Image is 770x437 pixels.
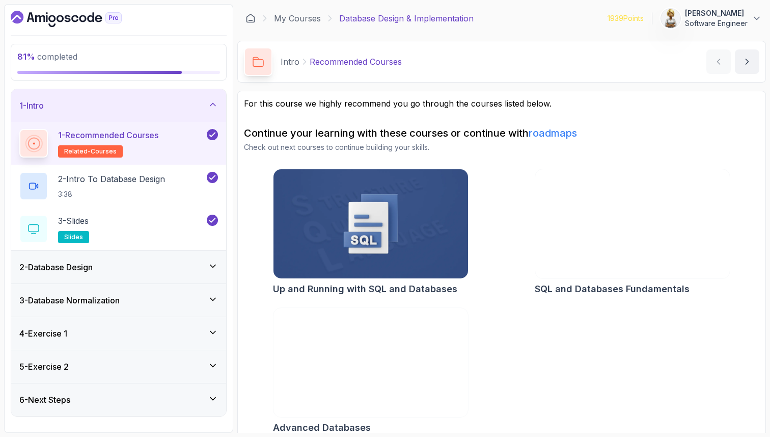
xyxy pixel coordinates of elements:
[273,307,469,435] a: Advanced Databases cardAdvanced Databases
[19,215,218,243] button: 3-Slidesslides
[11,11,145,27] a: Dashboard
[535,282,690,296] h2: SQL and Databases Fundamentals
[19,294,120,306] h3: 3 - Database Normalization
[19,99,44,112] h3: 1 - Intro
[245,13,256,23] a: Dashboard
[685,18,748,29] p: Software Engineer
[11,350,226,383] button: 5-Exercise 2
[19,394,70,406] h3: 6 - Next Steps
[17,52,77,62] span: completed
[608,13,644,23] p: 1939 Points
[529,127,577,139] a: roadmaps
[19,172,218,200] button: 2-Intro To Database Design3:38
[685,8,748,18] p: [PERSON_NAME]
[58,189,165,199] p: 3:38
[661,9,680,28] img: user profile image
[11,383,226,416] button: 6-Next Steps
[273,421,371,435] h2: Advanced Databases
[11,317,226,350] button: 4-Exercise 1
[19,327,67,340] h3: 4 - Exercise 1
[64,233,83,241] span: slides
[273,308,468,417] img: Advanced Databases card
[19,261,93,273] h3: 2 - Database Design
[11,89,226,122] button: 1-Intro
[281,56,299,68] p: Intro
[11,251,226,284] button: 2-Database Design
[310,56,402,68] p: Recommended Courses
[535,169,730,296] a: SQL and Databases Fundamentals cardSQL and Databases Fundamentals
[706,49,731,74] button: previous content
[339,12,474,24] p: Database Design & Implementation
[244,142,759,152] p: Check out next courses to continue building your skills.
[244,126,759,140] h2: Continue your learning with these courses or continue with
[273,169,468,278] img: Up and Running with SQL and Databases card
[273,282,457,296] h2: Up and Running with SQL and Databases
[19,129,218,158] button: 1-Recommended Coursesrelated-courses
[64,147,117,156] span: related-courses
[58,129,158,141] p: 1 - Recommended Courses
[735,49,759,74] button: next content
[244,97,759,110] p: For this course we highly recommend you go through the courses listed below.
[11,284,226,317] button: 3-Database Normalization
[535,169,730,278] img: SQL and Databases Fundamentals card
[58,215,89,227] p: 3 - Slides
[58,173,165,185] p: 2 - Intro To Database Design
[273,169,469,296] a: Up and Running with SQL and Databases cardUp and Running with SQL and Databases
[274,12,321,24] a: My Courses
[17,52,35,62] span: 81 %
[19,361,69,373] h3: 5 - Exercise 2
[661,8,762,29] button: user profile image[PERSON_NAME]Software Engineer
